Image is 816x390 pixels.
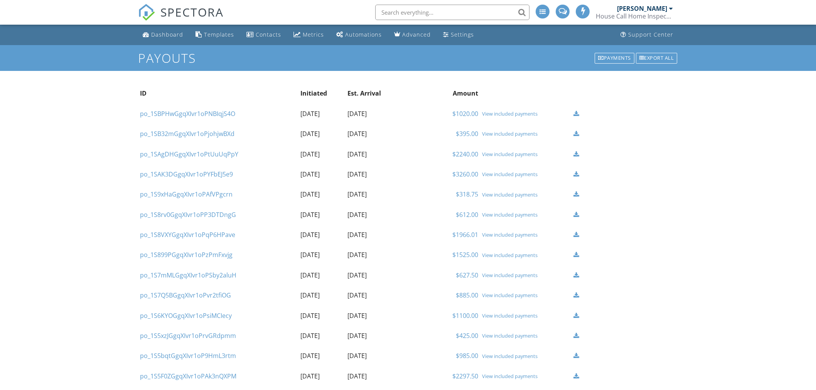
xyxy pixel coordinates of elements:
[452,372,478,380] a: $2297.50
[192,28,237,42] a: Templates
[617,28,676,42] a: Support Center
[140,170,233,178] a: po_1SAK3DGgqXIvr1oPYFbEJ5e9
[298,326,346,346] td: [DATE]
[482,252,570,258] a: View included payments
[456,291,478,299] a: $885.00
[456,271,478,279] a: $627.50
[595,53,634,64] div: Payments
[298,225,346,245] td: [DATE]
[482,333,570,339] a: View included payments
[298,83,346,103] th: Initiated
[298,184,346,204] td: [DATE]
[290,28,327,42] a: Metrics
[346,83,403,103] th: Est. Arrival
[456,190,478,198] a: $318.75
[452,150,478,158] a: $2240.00
[456,129,478,138] a: $395.00
[256,31,281,38] div: Contacts
[298,366,346,386] td: [DATE]
[140,190,233,198] a: po_1S9xHaGgqXIvr1oPAfVPgcrn
[140,129,234,138] a: po_1SB32mGgqXIvr1oPjohjwBXd
[298,306,346,326] td: [DATE]
[482,292,570,298] a: View included payments
[482,212,570,218] a: View included payments
[346,205,403,225] td: [DATE]
[333,28,385,42] a: Automations (Advanced)
[160,4,224,20] span: SPECTORA
[440,28,477,42] a: Settings
[482,272,570,278] div: View included payments
[298,124,346,144] td: [DATE]
[482,131,570,137] a: View included payments
[298,265,346,285] td: [DATE]
[140,331,236,340] a: po_1S5xzJGgqXIvr1oPrvGRdpmm
[298,164,346,184] td: [DATE]
[140,109,235,118] a: po_1SBPHwGgqXIvr1oPNBIqjS4O
[298,245,346,265] td: [DATE]
[456,351,478,360] a: $985.00
[482,373,570,379] div: View included payments
[346,164,403,184] td: [DATE]
[346,346,403,366] td: [DATE]
[298,205,346,225] td: [DATE]
[346,124,403,144] td: [DATE]
[635,52,678,64] a: Export all
[346,265,403,285] td: [DATE]
[482,171,570,177] a: View included payments
[140,351,236,360] a: po_1S5bqtGgqXIvr1oP9HmL3rtm
[594,52,635,64] a: Payments
[346,144,403,164] td: [DATE]
[140,311,232,320] a: po_1S6KYOGgqXIvr1oPsiMCIecy
[140,250,233,259] a: po_1S899PGgqXIvr1oPzPmFxvjg
[617,5,667,12] div: [PERSON_NAME]
[138,4,155,21] img: The Best Home Inspection Software - Spectora
[346,366,403,386] td: [DATE]
[346,104,403,124] td: [DATE]
[243,28,284,42] a: Contacts
[140,210,236,219] a: po_1S8rv0GgqXIvr1oPP3DTDngG
[140,230,235,239] a: po_1S8VXYGgqXIvr1oPqP6HPave
[456,331,478,340] a: $425.00
[140,291,231,299] a: po_1S7Q5BGgqXIvr1oPvr2tfiOG
[482,151,570,157] a: View included payments
[298,144,346,164] td: [DATE]
[628,31,673,38] div: Support Center
[482,353,570,359] a: View included payments
[140,150,238,158] a: po_1SAgDHGgqXIvr1oPtUuUqPpY
[596,12,673,20] div: House Call Home Inspection
[140,372,236,380] a: po_1S5F0ZGgqXIvr1oPAk3nQXPM
[482,192,570,198] a: View included payments
[346,306,403,326] td: [DATE]
[138,51,678,65] h1: Payouts
[402,31,431,38] div: Advanced
[482,232,570,238] a: View included payments
[391,28,434,42] a: Advanced
[482,313,570,319] a: View included payments
[346,326,403,346] td: [DATE]
[138,10,224,27] a: SPECTORA
[140,28,186,42] a: Dashboard
[452,109,478,118] a: $1020.00
[456,210,478,219] a: $612.00
[204,31,234,38] div: Templates
[346,184,403,204] td: [DATE]
[298,285,346,305] td: [DATE]
[452,170,478,178] a: $3260.00
[303,31,324,38] div: Metrics
[346,285,403,305] td: [DATE]
[138,83,298,103] th: ID
[482,111,570,117] div: View included payments
[452,311,478,320] a: $1100.00
[452,230,478,239] a: $1966.01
